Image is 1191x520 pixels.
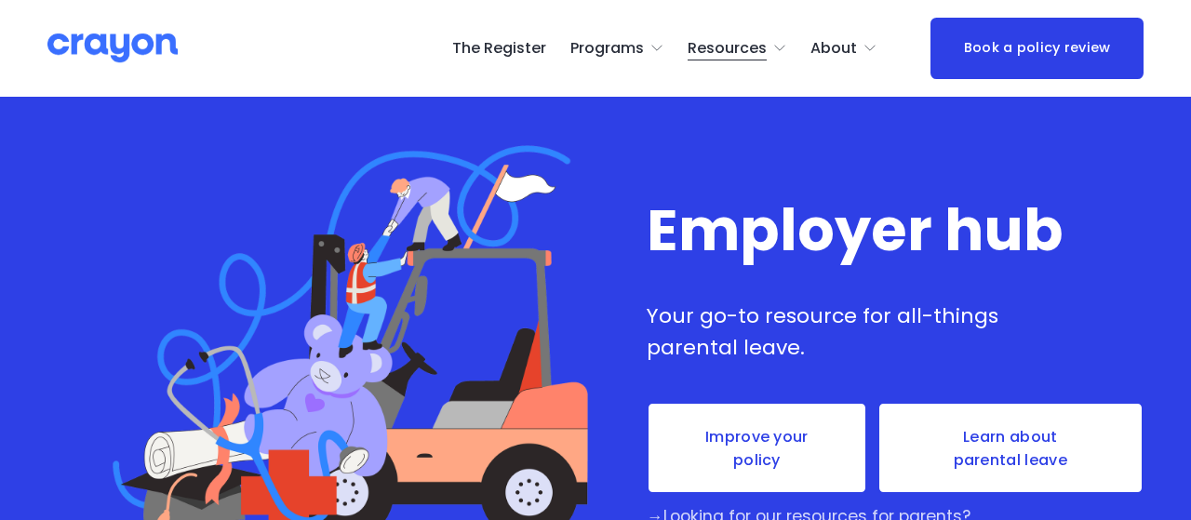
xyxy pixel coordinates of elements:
[688,33,787,63] a: folder dropdown
[570,35,644,62] span: Programs
[810,33,877,63] a: folder dropdown
[452,33,546,63] a: The Register
[647,402,867,494] a: Improve your policy
[647,200,1097,261] h1: Employer hub
[647,300,1097,362] p: Your go-to resource for all-things parental leave.
[688,35,767,62] span: Resources
[877,402,1144,494] a: Learn about parental leave
[47,32,178,64] img: Crayon
[930,18,1143,78] a: Book a policy review
[810,35,857,62] span: About
[570,33,664,63] a: folder dropdown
